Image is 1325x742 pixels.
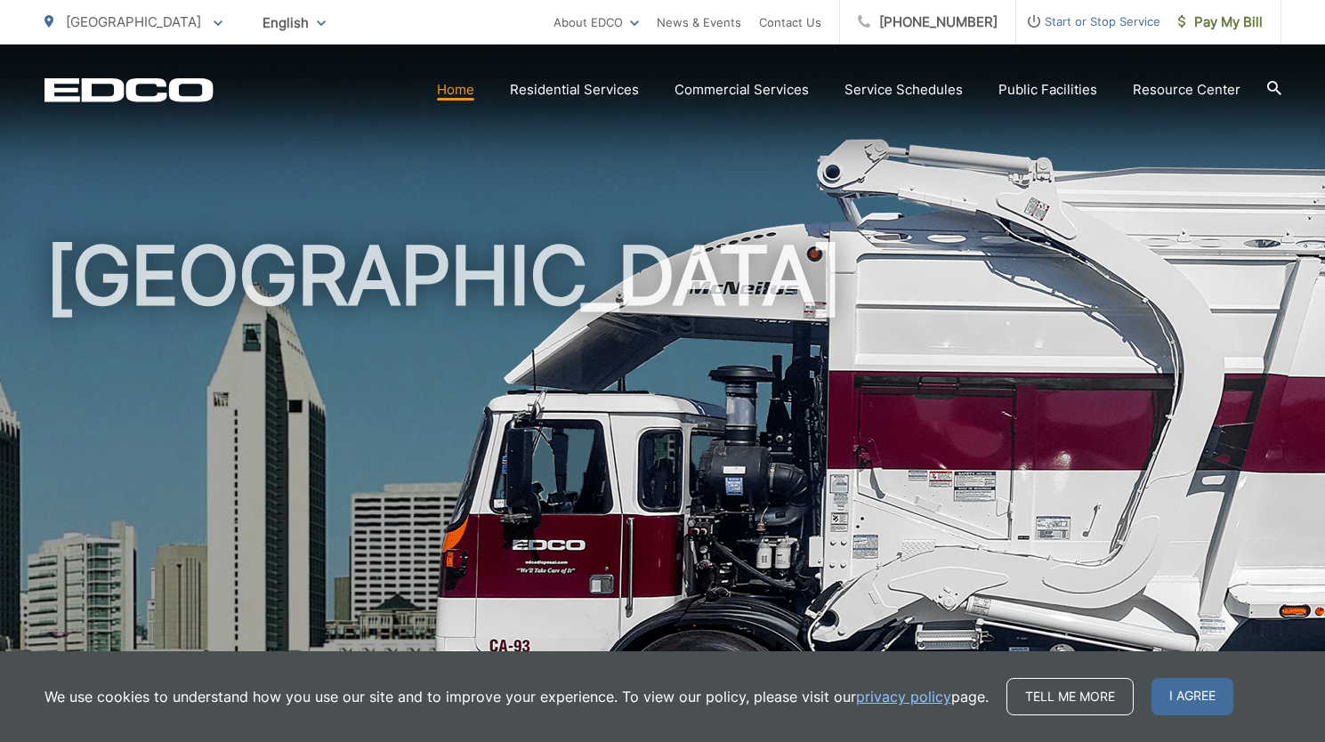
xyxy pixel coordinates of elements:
[844,79,963,101] a: Service Schedules
[553,12,639,33] a: About EDCO
[657,12,741,33] a: News & Events
[44,77,214,102] a: EDCD logo. Return to the homepage.
[510,79,639,101] a: Residential Services
[1133,79,1240,101] a: Resource Center
[1151,678,1233,715] span: I agree
[998,79,1097,101] a: Public Facilities
[856,686,951,707] a: privacy policy
[1006,678,1134,715] a: Tell me more
[1178,12,1263,33] span: Pay My Bill
[44,686,989,707] p: We use cookies to understand how you use our site and to improve your experience. To view our pol...
[437,79,474,101] a: Home
[759,12,821,33] a: Contact Us
[249,7,339,38] span: English
[675,79,809,101] a: Commercial Services
[66,13,201,30] span: [GEOGRAPHIC_DATA]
